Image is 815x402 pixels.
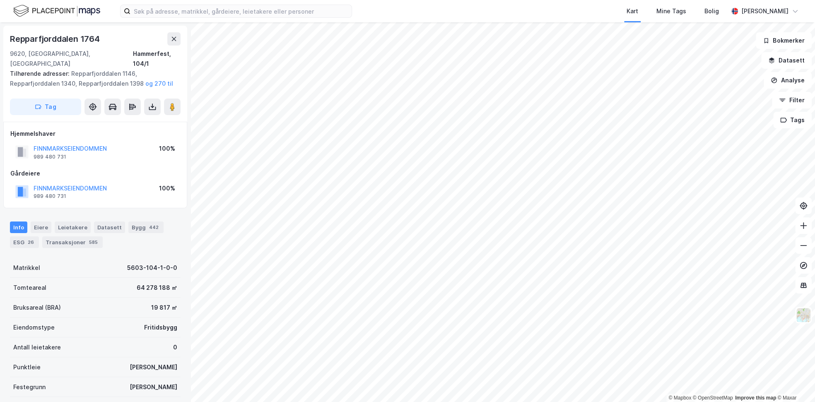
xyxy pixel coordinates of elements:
[10,169,180,178] div: Gårdeiere
[10,69,174,89] div: Repparfjorddalen 1146, Repparfjorddalen 1340, Repparfjorddalen 1398
[10,49,133,69] div: 9620, [GEOGRAPHIC_DATA], [GEOGRAPHIC_DATA]
[130,382,177,392] div: [PERSON_NAME]
[34,154,66,160] div: 989 480 731
[13,323,55,332] div: Eiendomstype
[137,283,177,293] div: 64 278 188 ㎡
[772,92,812,108] button: Filter
[173,342,177,352] div: 0
[94,221,125,233] div: Datasett
[26,238,36,246] div: 26
[10,221,27,233] div: Info
[773,112,812,128] button: Tags
[10,32,101,46] div: Repparfjorddalen 1764
[627,6,638,16] div: Kart
[13,263,40,273] div: Matrikkel
[774,362,815,402] iframe: Chat Widget
[13,283,46,293] div: Tomteareal
[10,236,39,248] div: ESG
[130,5,352,17] input: Søk på adresse, matrikkel, gårdeiere, leietakere eller personer
[693,395,733,401] a: OpenStreetMap
[741,6,788,16] div: [PERSON_NAME]
[159,144,175,154] div: 100%
[774,362,815,402] div: Kontrollprogram for chat
[133,49,181,69] div: Hammerfest, 104/1
[159,183,175,193] div: 100%
[13,4,100,18] img: logo.f888ab2527a4732fd821a326f86c7f29.svg
[147,223,160,231] div: 442
[87,238,99,246] div: 585
[13,382,46,392] div: Festegrunn
[656,6,686,16] div: Mine Tags
[796,307,811,323] img: Z
[704,6,719,16] div: Bolig
[13,362,41,372] div: Punktleie
[668,395,691,401] a: Mapbox
[130,362,177,372] div: [PERSON_NAME]
[31,221,51,233] div: Eiere
[10,70,71,77] span: Tilhørende adresser:
[13,342,61,352] div: Antall leietakere
[128,221,164,233] div: Bygg
[735,395,776,401] a: Improve this map
[42,236,103,248] div: Transaksjoner
[144,323,177,332] div: Fritidsbygg
[10,129,180,139] div: Hjemmelshaver
[13,303,61,313] div: Bruksareal (BRA)
[764,72,812,89] button: Analyse
[10,99,81,115] button: Tag
[34,193,66,200] div: 989 480 731
[55,221,91,233] div: Leietakere
[761,52,812,69] button: Datasett
[127,263,177,273] div: 5603-104-1-0-0
[151,303,177,313] div: 19 817 ㎡
[756,32,812,49] button: Bokmerker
